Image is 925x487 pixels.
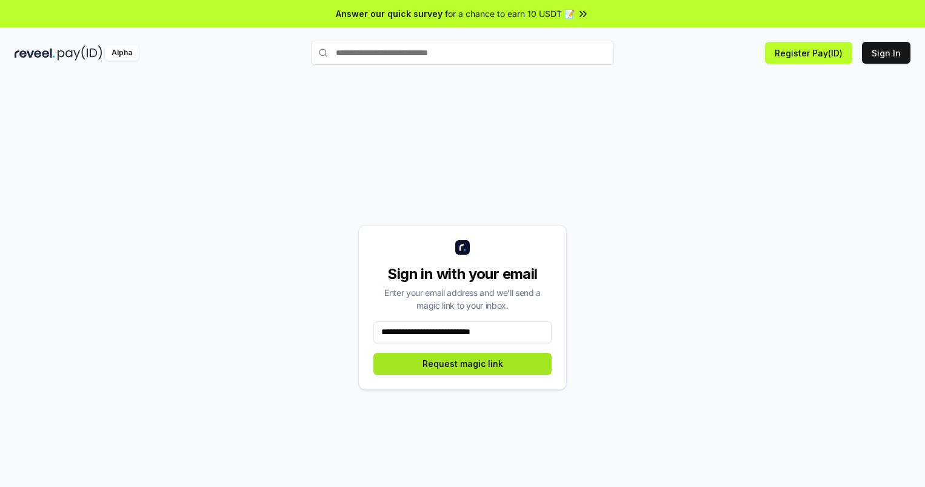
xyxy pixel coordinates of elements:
span: Answer our quick survey [336,7,442,20]
div: Enter your email address and we’ll send a magic link to your inbox. [373,286,552,312]
span: for a chance to earn 10 USDT 📝 [445,7,575,20]
div: Sign in with your email [373,264,552,284]
button: Register Pay(ID) [765,42,852,64]
img: pay_id [58,45,102,61]
img: logo_small [455,240,470,255]
img: reveel_dark [15,45,55,61]
div: Alpha [105,45,139,61]
button: Request magic link [373,353,552,375]
button: Sign In [862,42,910,64]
